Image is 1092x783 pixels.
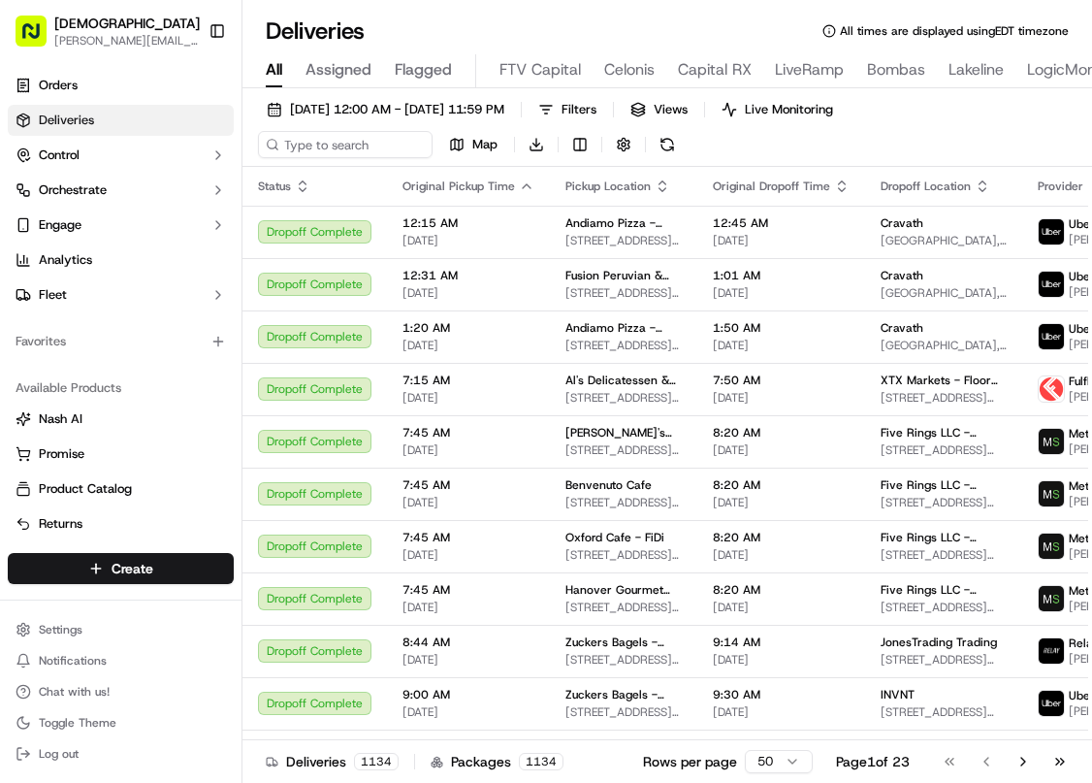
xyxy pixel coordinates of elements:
a: Product Catalog [16,480,226,498]
span: [DATE] [402,495,534,510]
span: Oxford Cafe - FiDi [565,530,664,545]
span: 8:20 AM [713,530,850,545]
span: 12:15 AM [402,215,534,231]
button: Engage [8,210,234,241]
span: Bombas [867,58,925,82]
span: [DATE] 12:00 AM - [DATE] 11:59 PM [290,101,504,118]
span: 8:44 AM [402,635,534,650]
span: [DATE] [713,652,850,668]
span: 7:50 AM [713,373,850,388]
button: Refresh [654,131,681,158]
button: Nash AI [8,404,234,435]
span: [PERSON_NAME]'s Bagels [565,425,682,440]
span: 8:20 AM [713,425,850,440]
span: [STREET_ADDRESS][US_STATE] [565,390,682,406]
span: 7:45 AM [402,530,534,545]
span: Assigned [305,58,371,82]
span: Zuckers Bagels - Tribeca [565,687,682,702]
span: [DATE] [713,390,850,406]
span: [DATE] [402,442,534,458]
span: [STREET_ADDRESS][US_STATE] [565,442,682,458]
span: [DATE] [713,547,850,563]
span: 8:20 AM [713,582,850,598]
span: [DATE] [402,652,534,668]
span: [DATE] [402,390,534,406]
span: [STREET_ADDRESS][US_STATE] [565,233,682,248]
button: Create [8,553,234,584]
span: Analytics [39,251,92,269]
span: [GEOGRAPHIC_DATA], [STREET_ADDRESS][US_STATE] [881,233,1007,248]
span: [DATE] [402,285,534,301]
span: [STREET_ADDRESS][US_STATE] [881,547,1007,563]
span: [STREET_ADDRESS][US_STATE] [565,338,682,353]
button: Fleet [8,279,234,310]
span: 1:01 AM [713,268,850,283]
span: Hanover Gourmet Deli - Hanover Sq [565,582,682,598]
span: Deliveries [39,112,94,129]
span: 7:15 AM [402,373,534,388]
span: 1:50 AM [713,320,850,336]
span: Five Rings LLC - [GEOGRAPHIC_DATA] - Floor 30 [881,582,1007,598]
span: [GEOGRAPHIC_DATA], [STREET_ADDRESS][US_STATE] [881,338,1007,353]
button: Promise [8,439,234,470]
button: [DEMOGRAPHIC_DATA] [54,14,200,33]
span: 12:45 AM [713,215,850,231]
img: metro_speed_logo.png [1039,534,1064,559]
button: Filters [530,96,605,123]
span: INVNT [881,687,915,702]
span: [STREET_ADDRESS][US_STATE] [881,495,1007,510]
a: Deliveries [8,105,234,136]
img: uber-new-logo.jpeg [1039,272,1064,297]
span: Five Rings LLC - [GEOGRAPHIC_DATA] - Floor 30 [881,477,1007,493]
div: 1134 [354,753,399,770]
span: Flagged [395,58,452,82]
span: Control [39,147,80,164]
span: Filters [562,101,596,118]
span: FTV Capital [499,58,581,82]
span: [STREET_ADDRESS][US_STATE] [881,442,1007,458]
img: metro_speed_logo.png [1039,429,1064,454]
h1: Deliveries [266,16,365,47]
span: 1:20 AM [402,320,534,336]
span: Original Dropoff Time [713,179,830,194]
button: [DEMOGRAPHIC_DATA][PERSON_NAME][EMAIL_ADDRESS][DOMAIN_NAME] [8,8,201,54]
span: 7:45 AM [402,582,534,598]
p: Rows per page [643,752,737,771]
span: Five Rings LLC - [GEOGRAPHIC_DATA] - Floor 30 [881,425,1007,440]
button: Product Catalog [8,473,234,505]
span: Create [112,559,153,578]
span: Dropoff Location [881,179,971,194]
a: Returns [16,515,226,533]
span: Map [472,136,498,153]
span: Pickup Location [565,179,651,194]
span: [DATE] [402,547,534,563]
span: Andiamo Pizza - 688 [565,215,682,231]
span: [DATE] [713,285,850,301]
span: Orchestrate [39,181,107,199]
span: Promise [39,445,84,463]
button: Live Monitoring [713,96,842,123]
img: relay_logo_black.png [1039,638,1064,664]
span: [DATE] [713,442,850,458]
span: LiveRamp [775,58,844,82]
button: Map [440,131,506,158]
button: Chat with us! [8,678,234,705]
span: Status [258,179,291,194]
span: [GEOGRAPHIC_DATA], [STREET_ADDRESS][US_STATE] [881,285,1007,301]
div: Favorites [8,326,234,357]
a: Nash AI [16,410,226,428]
span: [DATE] [402,600,534,615]
div: Deliveries [266,752,399,771]
span: [DATE] [402,704,534,720]
button: Views [622,96,696,123]
span: 7:45 AM [402,477,534,493]
span: 9:14 AM [713,635,850,650]
span: 12:31 AM [402,268,534,283]
span: [DATE] [402,338,534,353]
span: [STREET_ADDRESS][PERSON_NAME][US_STATE] [881,390,1007,406]
span: Views [654,101,688,118]
span: Engage [39,216,81,234]
div: Available Products [8,373,234,404]
span: [DATE] [713,704,850,720]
